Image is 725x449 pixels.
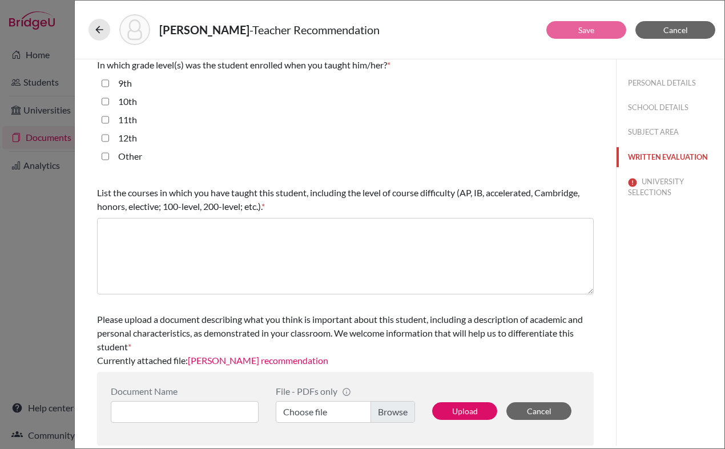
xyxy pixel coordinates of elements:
strong: [PERSON_NAME] [159,23,249,37]
button: WRITTEN EVALUATION [617,147,724,167]
div: Document Name [111,386,259,397]
div: File - PDFs only [276,386,415,397]
button: UNIVERSITY SELECTIONS [617,172,724,203]
span: In which grade level(s) was the student enrolled when you taught him/her? [97,59,387,70]
span: info [342,387,351,397]
label: Choose file [276,401,415,423]
label: 10th [118,95,137,108]
button: PERSONAL DETAILS [617,73,724,93]
button: SUBJECT AREA [617,122,724,142]
div: Currently attached file: [97,308,594,372]
button: SCHOOL DETAILS [617,98,724,118]
label: 11th [118,113,137,127]
span: List the courses in which you have taught this student, including the level of course difficulty ... [97,187,579,212]
span: Please upload a document describing what you think is important about this student, including a d... [97,314,583,352]
label: 9th [118,76,132,90]
label: Other [118,149,142,163]
img: error-544570611efd0a2d1de9.svg [628,178,637,187]
a: [PERSON_NAME] recommendation [188,355,328,366]
label: 12th [118,131,137,145]
span: - Teacher Recommendation [249,23,380,37]
button: Upload [432,402,497,420]
button: Cancel [506,402,571,420]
